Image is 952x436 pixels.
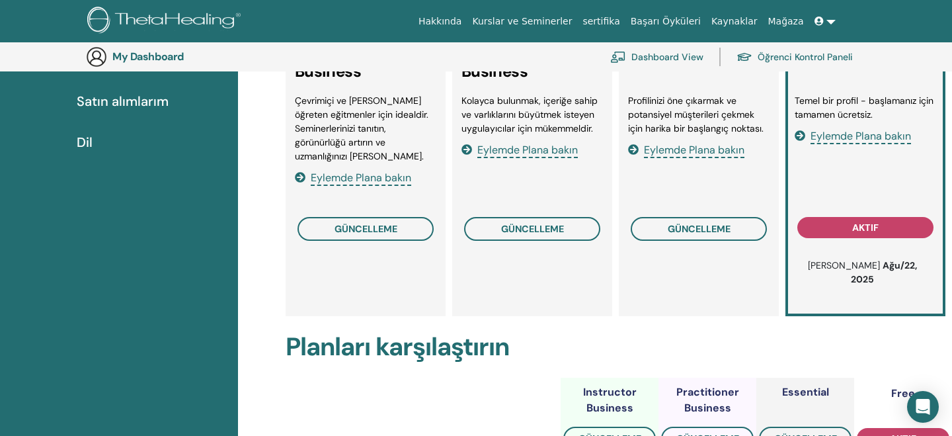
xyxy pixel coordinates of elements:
[610,42,703,71] a: Dashboard View
[77,132,93,152] span: Dil
[86,46,107,67] img: generic-user-icon.jpg
[852,222,879,234] span: aktif
[286,332,952,363] h2: Planları karşılaştırın
[87,7,245,36] img: logo.png
[295,171,411,185] a: Eylemde Plana bakın
[501,223,564,235] span: güncelleme
[295,94,436,163] li: Çevrimiçi ve [PERSON_NAME] öğreten eğitmenler için idealdir. Seminerlerinizi tanıtın, görünürlüğü...
[782,384,829,400] div: Essential
[811,129,911,144] span: Eylemde Plana bakın
[628,143,744,157] a: Eylemde Plana bakın
[797,217,933,238] button: aktif
[464,217,600,241] button: güncelleme
[668,223,731,235] span: güncelleme
[610,51,626,63] img: chalkboard-teacher.svg
[461,143,578,157] a: Eylemde Plana bakın
[311,171,411,186] span: Eylemde Plana bakın
[628,94,770,136] li: Profilinizi öne çıkarmak ve potansiyel müşterileri çekmek için harika bir başlangıç noktası.
[658,384,756,416] div: Practitioner Business
[801,259,923,286] p: [PERSON_NAME]
[335,223,397,235] span: güncelleme
[851,259,917,285] b: Ağu/22, 2025
[413,9,467,34] a: Hakkında
[112,50,245,63] h3: My Dashboard
[795,129,911,143] a: Eylemde Plana bakın
[762,9,809,34] a: Mağaza
[461,94,603,136] li: Kolayca bulunmak, içeriğe sahip ve varlıklarını büyütmek isteyen uygulayıcılar için mükemmeldir.
[625,9,706,34] a: Başarı Öyküleri
[561,384,658,416] div: Instructor Business
[467,9,577,34] a: Kurslar ve Seminerler
[77,91,169,111] span: Satın alımlarım
[706,9,763,34] a: Kaynaklar
[907,391,939,423] div: Open Intercom Messenger
[644,143,744,158] span: Eylemde Plana bakın
[736,42,853,71] a: Öğrenci Kontrol Paneli
[736,52,752,63] img: graduation-cap.svg
[891,386,915,402] div: Free
[577,9,625,34] a: sertifika
[477,143,578,158] span: Eylemde Plana bakın
[795,94,936,122] li: Temel bir profil - başlamanız için tamamen ücretsiz.
[631,217,767,241] button: güncelleme
[297,217,434,241] button: güncelleme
